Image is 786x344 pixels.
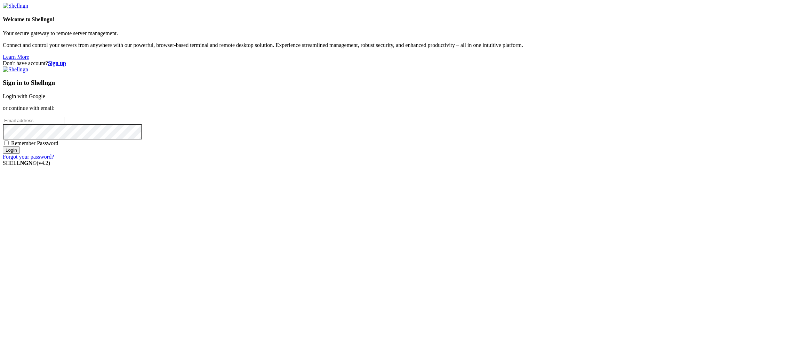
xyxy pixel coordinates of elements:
a: Forgot your password? [3,154,54,160]
span: SHELL © [3,160,50,166]
input: Login [3,146,20,154]
a: Login with Google [3,93,45,99]
p: or continue with email: [3,105,783,111]
h3: Sign in to Shellngn [3,79,783,87]
input: Email address [3,117,64,124]
p: Your secure gateway to remote server management. [3,30,783,37]
b: NGN [20,160,33,166]
h4: Welcome to Shellngn! [3,16,783,23]
a: Sign up [48,60,66,66]
span: 4.2.0 [37,160,50,166]
p: Connect and control your servers from anywhere with our powerful, browser-based terminal and remo... [3,42,783,48]
a: Learn More [3,54,29,60]
input: Remember Password [4,141,9,145]
div: Don't have account? [3,60,783,66]
span: Remember Password [11,140,58,146]
img: Shellngn [3,3,28,9]
img: Shellngn [3,66,28,73]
